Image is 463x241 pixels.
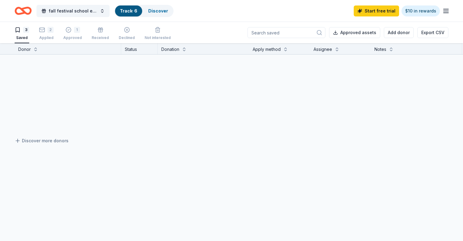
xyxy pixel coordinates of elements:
[23,27,29,33] div: 3
[92,35,109,40] div: Received
[63,24,82,43] button: 1Approved
[145,35,171,40] div: Not interested
[121,43,158,54] div: Status
[74,27,80,33] div: 1
[402,5,440,16] a: $10 in rewards
[49,7,97,15] span: fall festival school event
[15,4,32,18] a: Home
[92,24,109,43] button: Received
[39,35,54,40] div: Applied
[148,8,168,13] a: Discover
[37,5,110,17] button: fall festival school event
[253,46,281,53] div: Apply method
[114,5,174,17] button: Track· 6Discover
[119,35,135,40] div: Declined
[247,27,325,38] input: Search saved
[39,24,54,43] button: 2Applied
[18,46,31,53] div: Donor
[384,27,414,38] button: Add donor
[314,46,332,53] div: Assignee
[119,24,135,43] button: Declined
[15,35,29,40] div: Saved
[120,8,137,13] a: Track· 6
[354,5,399,16] a: Start free trial
[15,24,29,43] button: 3Saved
[161,46,179,53] div: Donation
[47,27,54,33] div: 2
[15,137,68,144] a: Discover more donors
[374,46,386,53] div: Notes
[329,27,380,38] button: Approved assets
[145,24,171,43] button: Not interested
[63,35,82,40] div: Approved
[417,27,448,38] button: Export CSV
